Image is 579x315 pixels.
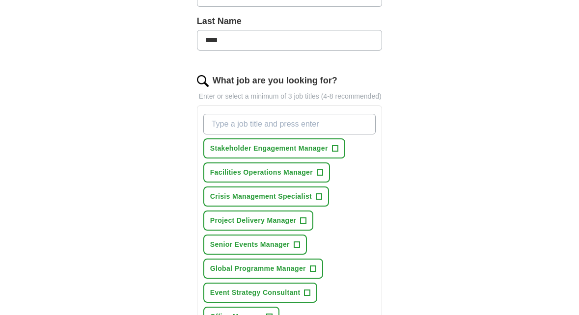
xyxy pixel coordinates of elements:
[197,75,209,87] img: search.png
[203,162,330,183] button: Facilities Operations Manager
[203,138,345,158] button: Stakeholder Engagement Manager
[203,210,314,231] button: Project Delivery Manager
[210,263,306,274] span: Global Programme Manager
[203,235,307,255] button: Senior Events Manager
[210,143,328,154] span: Stakeholder Engagement Manager
[210,239,290,250] span: Senior Events Manager
[213,74,337,87] label: What job are you looking for?
[197,91,383,102] p: Enter or select a minimum of 3 job titles (4-8 recommended)
[210,191,312,202] span: Crisis Management Specialist
[203,114,376,134] input: Type a job title and press enter
[197,15,383,28] label: Last Name
[203,186,329,207] button: Crisis Management Specialist
[203,283,318,303] button: Event Strategy Consultant
[210,215,297,226] span: Project Delivery Manager
[203,259,323,279] button: Global Programme Manager
[210,167,313,178] span: Facilities Operations Manager
[210,288,301,298] span: Event Strategy Consultant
